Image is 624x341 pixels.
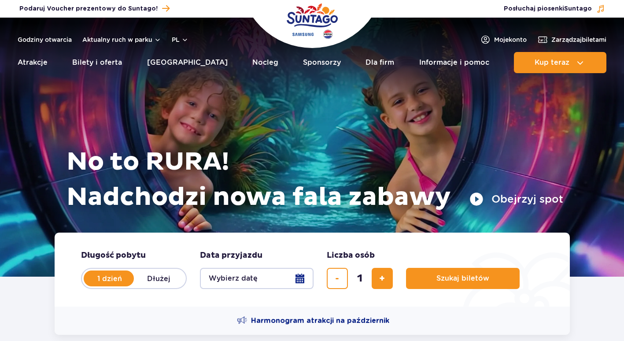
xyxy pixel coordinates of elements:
span: Podaruj Voucher prezentowy do Suntago! [19,4,158,13]
span: Kup teraz [535,59,569,67]
a: [GEOGRAPHIC_DATA] [147,52,228,73]
a: Nocleg [252,52,278,73]
span: Szukaj biletów [436,274,489,282]
button: Obejrzyj spot [469,192,563,206]
a: Dla firm [366,52,394,73]
span: Harmonogram atrakcji na październik [251,316,389,326]
a: Podaruj Voucher prezentowy do Suntago! [19,3,170,15]
input: liczba biletów [349,268,370,289]
a: Atrakcje [18,52,48,73]
button: Posłuchaj piosenkiSuntago [504,4,605,13]
a: Sponsorzy [303,52,341,73]
a: Zarządzajbiletami [537,34,606,45]
a: Informacje i pomoc [419,52,489,73]
button: pl [172,35,188,44]
button: Wybierz datę [200,268,314,289]
button: usuń bilet [327,268,348,289]
a: Bilety i oferta [72,52,122,73]
form: Planowanie wizyty w Park of Poland [55,233,570,307]
button: Aktualny ruch w parku [82,36,161,43]
span: Zarządzaj biletami [551,35,606,44]
span: Moje konto [494,35,527,44]
button: Szukaj biletów [406,268,520,289]
span: Długość pobytu [81,250,146,261]
a: Mojekonto [480,34,527,45]
h1: No to RURA! Nadchodzi nowa fala zabawy [66,145,563,215]
span: Liczba osób [327,250,375,261]
a: Godziny otwarcia [18,35,72,44]
a: Harmonogram atrakcji na październik [237,315,389,326]
span: Suntago [564,6,592,12]
button: dodaj bilet [372,268,393,289]
label: 1 dzień [85,269,135,288]
span: Posłuchaj piosenki [504,4,592,13]
span: Data przyjazdu [200,250,262,261]
label: Dłużej [134,269,184,288]
button: Kup teraz [514,52,606,73]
